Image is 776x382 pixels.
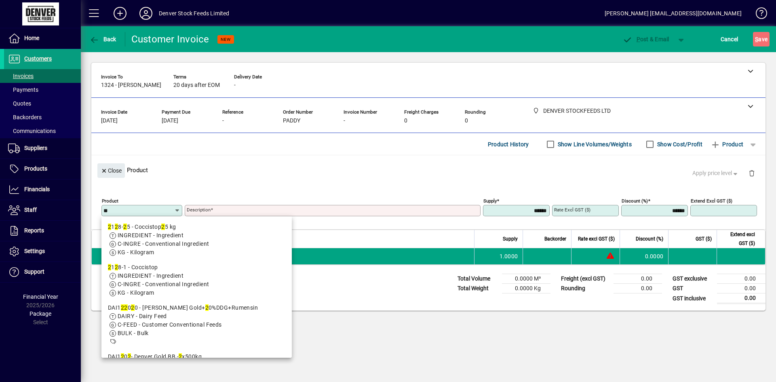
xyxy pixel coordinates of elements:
[4,97,81,110] a: Quotes
[108,224,111,230] em: 2
[95,167,127,174] app-page-header-button: Close
[221,37,231,42] span: NEW
[115,224,118,230] em: 2
[118,321,222,328] span: C-FEED - Customer Conventional Feeds
[107,6,133,21] button: Add
[118,289,154,296] span: KG - Kilogram
[89,36,116,42] span: Back
[404,118,407,124] span: 0
[118,232,183,238] span: INGREDIENT - Ingredient
[8,87,38,93] span: Payments
[4,138,81,158] a: Suppliers
[636,234,663,243] span: Discount (%)
[101,118,118,124] span: [DATE]
[108,223,285,231] div: 1 8- 5 - Coccistop 5 kg
[30,310,51,317] span: Package
[4,241,81,262] a: Settings
[4,83,81,97] a: Payments
[101,164,122,177] span: Close
[102,198,118,204] mat-label: Product
[24,165,47,172] span: Products
[4,262,81,282] a: Support
[750,2,766,28] a: Knowledge Base
[24,268,44,275] span: Support
[620,248,668,264] td: 0.0000
[4,110,81,124] a: Backorders
[637,36,640,42] span: P
[465,118,468,124] span: 0
[614,284,662,293] td: 0.00
[24,145,47,151] span: Suppliers
[557,284,614,293] td: Rounding
[179,353,182,360] em: 2
[502,274,550,284] td: 0.0000 M³
[118,272,183,279] span: INGREDIENT - Ingredient
[283,118,300,124] span: PADDY
[131,33,209,46] div: Customer Invoice
[187,207,211,213] mat-label: Description
[108,352,285,361] div: DAI1 0 - Denver Gold BB - x500kg
[691,198,732,204] mat-label: Extend excl GST ($)
[622,198,648,204] mat-label: Discount (%)
[453,284,502,293] td: Total Weight
[502,284,550,293] td: 0.0000 Kg
[118,281,209,287] span: C-INGRE - Conventional Ingredient
[101,300,292,349] mat-option: DAI122020 - Frew Gold+20%DDG+Rumensin
[656,140,702,148] label: Show Cost/Profit
[721,33,738,46] span: Cancel
[755,36,758,42] span: S
[24,186,50,192] span: Financials
[159,7,230,20] div: Denver Stock Feeds Limited
[24,35,39,41] span: Home
[717,293,765,304] td: 0.00
[544,234,566,243] span: Backorder
[742,163,761,183] button: Delete
[4,159,81,179] a: Products
[622,36,669,42] span: ost & Email
[222,118,224,124] span: -
[162,118,178,124] span: [DATE]
[24,207,37,213] span: Staff
[500,252,518,260] span: 1.0000
[556,140,632,148] label: Show Line Volumes/Weights
[23,293,58,300] span: Financial Year
[722,230,755,248] span: Extend excl GST ($)
[618,32,673,46] button: Post & Email
[557,274,614,284] td: Freight (excl GST)
[121,353,124,360] em: 2
[578,234,615,243] span: Rate excl GST ($)
[118,330,149,336] span: BULK - Bulk
[668,284,717,293] td: GST
[4,179,81,200] a: Financials
[131,304,134,311] em: 2
[133,6,159,21] button: Profile
[128,353,131,360] em: 2
[118,313,167,319] span: DAIRY - Dairy Feed
[108,263,285,272] div: 1 8-1 - Coccistop
[81,32,125,46] app-page-header-button: Back
[115,264,118,270] em: 2
[108,264,111,270] em: 2
[689,166,742,181] button: Apply price level
[118,249,154,255] span: KG - Kilogram
[4,200,81,220] a: Staff
[101,260,292,300] mat-option: 2128-1 - Coccistop
[753,32,770,46] button: Save
[4,221,81,241] a: Reports
[742,169,761,177] app-page-header-button: Delete
[668,293,717,304] td: GST inclusive
[123,224,127,230] em: 2
[696,234,712,243] span: GST ($)
[717,284,765,293] td: 0.00
[614,274,662,284] td: 0.00
[692,169,739,177] span: Apply price level
[8,73,34,79] span: Invoices
[161,224,164,230] em: 2
[719,32,740,46] button: Cancel
[24,227,44,234] span: Reports
[8,114,42,120] span: Backorders
[488,138,529,151] span: Product History
[8,128,56,134] span: Communications
[668,274,717,284] td: GST exclusive
[24,248,45,254] span: Settings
